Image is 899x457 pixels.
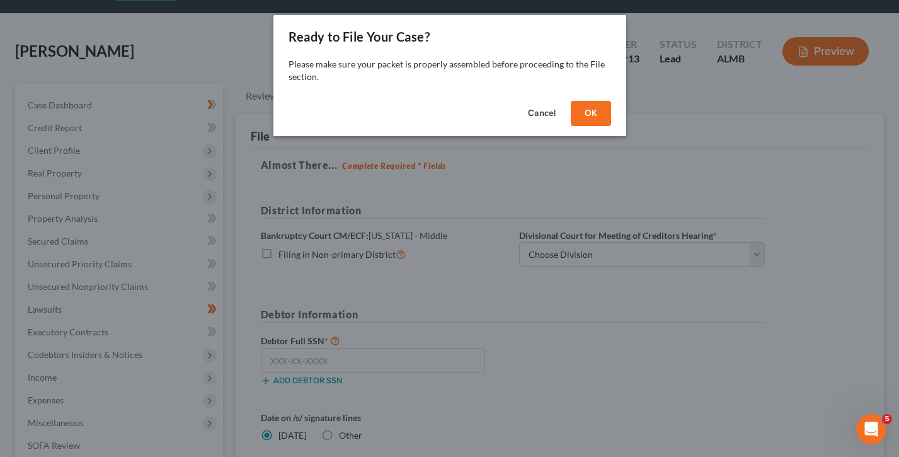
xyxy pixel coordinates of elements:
[571,101,611,126] button: OK
[518,101,566,126] button: Cancel
[289,58,611,83] p: Please make sure your packet is properly assembled before proceeding to the File section.
[289,28,430,45] div: Ready to File Your Case?
[882,414,892,424] span: 5
[856,414,886,444] iframe: Intercom live chat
